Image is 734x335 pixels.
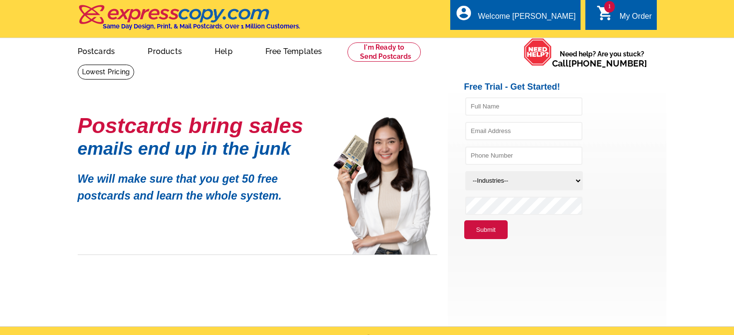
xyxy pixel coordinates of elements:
[465,147,582,165] input: Phone Number
[620,12,652,26] div: My Order
[78,117,319,134] h1: Postcards bring sales
[552,58,647,68] span: Call
[596,4,614,22] i: shopping_cart
[478,12,576,26] div: Welcome [PERSON_NAME]
[552,49,652,68] span: Need help? Are you stuck?
[465,122,582,140] input: Email Address
[78,144,319,154] h1: emails end up in the junk
[199,39,248,62] a: Help
[250,39,338,62] a: Free Templates
[464,220,508,240] button: Submit
[596,11,652,23] a: 1 shopping_cart My Order
[132,39,197,62] a: Products
[524,38,552,66] img: help
[465,97,582,116] input: Full Name
[78,163,319,204] p: We will make sure that you get 50 free postcards and learn the whole system.
[464,82,666,93] h2: Free Trial - Get Started!
[455,4,472,22] i: account_circle
[568,58,647,68] a: [PHONE_NUMBER]
[103,23,300,30] h4: Same Day Design, Print, & Mail Postcards. Over 1 Million Customers.
[78,12,300,30] a: Same Day Design, Print, & Mail Postcards. Over 1 Million Customers.
[62,39,131,62] a: Postcards
[604,1,615,13] span: 1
